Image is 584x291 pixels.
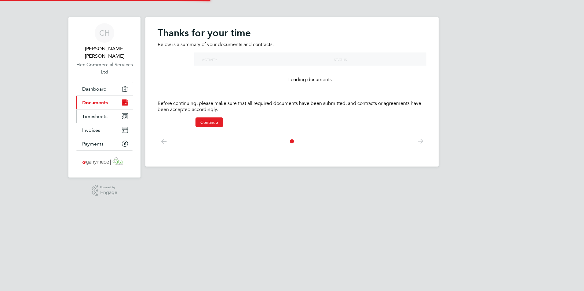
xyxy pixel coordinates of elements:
nav: Main navigation [68,17,141,178]
a: Powered byEngage [92,185,118,196]
span: Dashboard [82,86,107,92]
a: Invoices [76,123,133,137]
a: Timesheets [76,110,133,123]
span: Timesheets [82,113,108,119]
a: Documents [76,96,133,109]
p: Below is a summary of your documents and contracts. [158,41,426,48]
img: ganymedesolutions-logo-retina.png [81,157,129,167]
span: Documents [82,100,108,106]
a: Go to home page [76,157,133,167]
a: Payments [76,137,133,150]
span: Engage [100,190,117,195]
a: Dashboard [76,82,133,95]
span: Powered by [100,185,117,190]
button: Continue [195,117,223,127]
span: CH [99,29,110,37]
a: Hec Commercial Services Ltd [76,61,133,76]
p: Before continuing, please make sure that all required documents have been submitted, and contract... [158,100,426,113]
a: CH[PERSON_NAME] [PERSON_NAME] [76,23,133,60]
h2: Thanks for your time [158,27,426,39]
span: Payments [82,141,104,147]
span: Connor Hollingsworth [76,45,133,60]
span: Invoices [82,127,100,133]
